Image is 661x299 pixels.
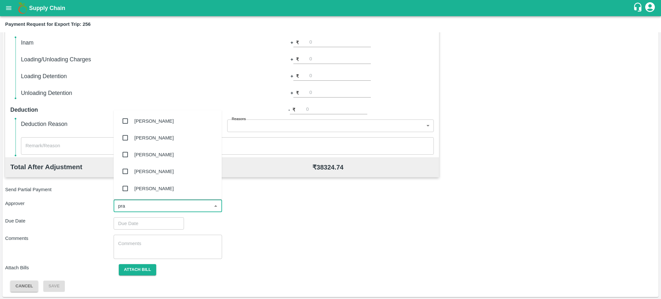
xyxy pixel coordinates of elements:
[310,72,371,81] input: 0
[289,106,290,113] b: -
[633,2,644,14] div: customer-support
[134,134,174,141] div: [PERSON_NAME]
[134,151,174,158] div: [PERSON_NAME]
[5,217,114,224] p: Due Date
[292,106,296,113] p: ₹
[134,168,174,175] div: [PERSON_NAME]
[10,281,38,292] button: Cancel
[29,5,65,11] b: Supply Chain
[296,39,299,46] p: ₹
[644,1,656,15] div: account of current user
[211,202,220,210] button: Close
[310,55,371,64] input: 0
[5,22,91,27] b: Payment Request for Export Trip: 256
[312,164,343,171] b: ₹ 38324.74
[114,217,179,230] input: Choose date
[310,38,371,47] input: 0
[134,117,174,124] div: [PERSON_NAME]
[310,89,371,98] input: 0
[290,39,293,46] b: +
[5,200,114,207] p: Approver
[5,186,111,193] p: Send Partial Payment
[290,56,293,63] b: +
[306,106,367,114] input: 0
[5,235,114,242] p: Comments
[119,264,156,275] button: Attach bill
[134,185,174,192] div: [PERSON_NAME]
[296,56,299,63] p: ₹
[290,89,293,97] b: +
[116,202,209,210] input: Select approver
[21,72,228,81] h6: Loading Detention
[16,2,29,15] img: logo
[21,55,228,64] h6: Loading/Unloading Charges
[232,117,246,122] label: Reasons
[21,119,228,129] h6: Deduction Reason
[21,38,228,47] h6: Inam
[29,4,633,13] a: Supply Chain
[10,107,38,113] b: Deduction
[1,1,16,15] button: open drawer
[290,73,293,80] b: +
[296,73,299,80] p: ₹
[10,163,82,170] b: Total After Adjustment
[21,88,228,98] h6: Unloading Detention
[5,264,114,271] p: Attach Bills
[296,89,299,97] p: ₹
